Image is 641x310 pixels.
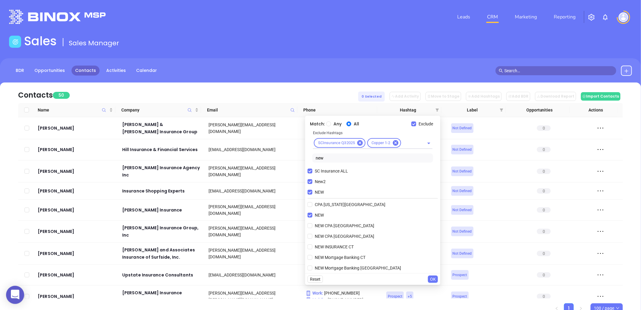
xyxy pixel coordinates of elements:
[504,67,613,74] input: Search…
[408,293,412,300] span: + 5
[297,103,378,117] th: Phone
[485,11,500,23] a: CRM
[312,212,326,218] span: NEW
[69,38,119,48] span: Sales Manager
[416,121,435,127] span: Exclude
[38,271,114,279] a: [PERSON_NAME]
[313,130,432,136] p: Exclude Hashtags
[455,11,473,23] a: Leads
[209,290,297,303] div: [PERSON_NAME][EMAIL_ADDRESS][PERSON_NAME][DOMAIN_NAME]
[209,203,297,217] div: [PERSON_NAME][EMAIL_ADDRESS][DOMAIN_NAME]
[367,138,401,148] div: Copper 1-2
[209,272,297,278] div: [EMAIL_ADDRESS][DOMAIN_NAME]
[453,272,467,278] span: Prospect
[453,188,472,194] span: Not Defined
[121,107,193,113] span: Company
[31,66,69,76] a: Opportunities
[435,108,439,112] span: filter
[115,103,201,117] th: Company
[38,250,114,257] a: [PERSON_NAME]
[38,146,114,153] a: [PERSON_NAME]
[122,164,200,179] a: [PERSON_NAME] Insurance Agency Inc
[38,228,114,235] a: [PERSON_NAME]
[619,12,628,22] img: user
[428,276,438,283] button: OK
[9,10,106,24] img: logo
[312,178,328,185] span: New2
[38,168,114,175] a: [PERSON_NAME]
[434,105,440,115] span: filter
[537,125,551,131] span: 0
[122,224,200,239] a: [PERSON_NAME] Insurance Group, Inc
[500,108,503,112] span: filter
[209,146,297,153] div: [EMAIL_ADDRESS][DOMAIN_NAME]
[312,153,433,163] input: Search
[570,103,618,117] th: Actions
[551,11,578,23] a: Reporting
[122,121,200,135] div: [PERSON_NAME] & [PERSON_NAME] Insurance Group
[207,107,288,113] span: Email
[24,34,57,48] h1: Sales
[537,229,551,234] span: 0
[383,107,433,113] span: Hashtag
[312,265,403,271] span: NEW Mortgage Banking [GEOGRAPHIC_DATA]
[312,201,388,208] span: CPA [US_STATE][GEOGRAPHIC_DATA]
[453,207,472,213] span: Not Defined
[312,168,350,174] span: SC Insurance ALL
[209,121,297,135] div: [PERSON_NAME][EMAIL_ADDRESS][DOMAIN_NAME]
[103,66,129,76] a: Activities
[602,14,609,21] img: iconNotification
[305,290,378,296] p: [PHONE_NUMBER]
[430,276,436,283] span: OK
[314,138,365,148] div: SCInsurance Q32025
[312,222,377,229] span: NEW CPA [GEOGRAPHIC_DATA]
[466,92,502,101] button: Add Hashtags
[453,293,467,300] span: Prospect
[53,92,70,99] span: 50
[312,254,368,261] span: NEW Mortgage Banking CT
[331,121,344,127] span: Any
[305,291,323,295] span: Work :
[537,169,551,174] span: 0
[312,189,326,195] span: NEW
[38,187,114,195] a: [PERSON_NAME]
[537,188,551,194] span: 0
[537,207,551,213] span: 0
[448,107,497,113] span: Label
[312,244,356,250] span: NEW INSURANCE CT
[209,188,297,194] div: [EMAIL_ADDRESS][DOMAIN_NAME]
[209,247,297,260] div: [PERSON_NAME][EMAIL_ADDRESS][DOMAIN_NAME]
[122,187,200,195] a: Insurance Shopping Experts
[453,250,472,257] span: Not Defined
[368,140,394,146] span: Copper 1-2
[38,124,114,132] a: [PERSON_NAME]
[499,69,503,73] span: search
[72,66,100,76] a: Contacts
[390,92,421,101] button: Add Activity
[122,246,200,261] a: [PERSON_NAME] and Associates Insurance of Surfside, Inc.
[38,206,114,214] div: [PERSON_NAME]
[132,66,161,76] a: Calendar
[122,289,200,304] a: [PERSON_NAME] Insurance Agency, Inc.
[305,297,327,302] span: Mobile :
[506,103,570,117] th: Opportunities
[358,92,385,102] div: 0 Selected
[453,125,472,131] span: Not Defined
[122,146,200,153] a: Hill Insurance & Financial Services
[122,271,200,279] a: Upstate Insurance Consultants
[537,294,551,299] span: 0
[537,147,551,152] span: 0
[38,293,114,300] a: [PERSON_NAME]
[453,168,472,175] span: Not Defined
[535,92,576,101] button: Download Report
[506,92,530,101] button: Add BDR
[588,14,595,21] img: iconSetting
